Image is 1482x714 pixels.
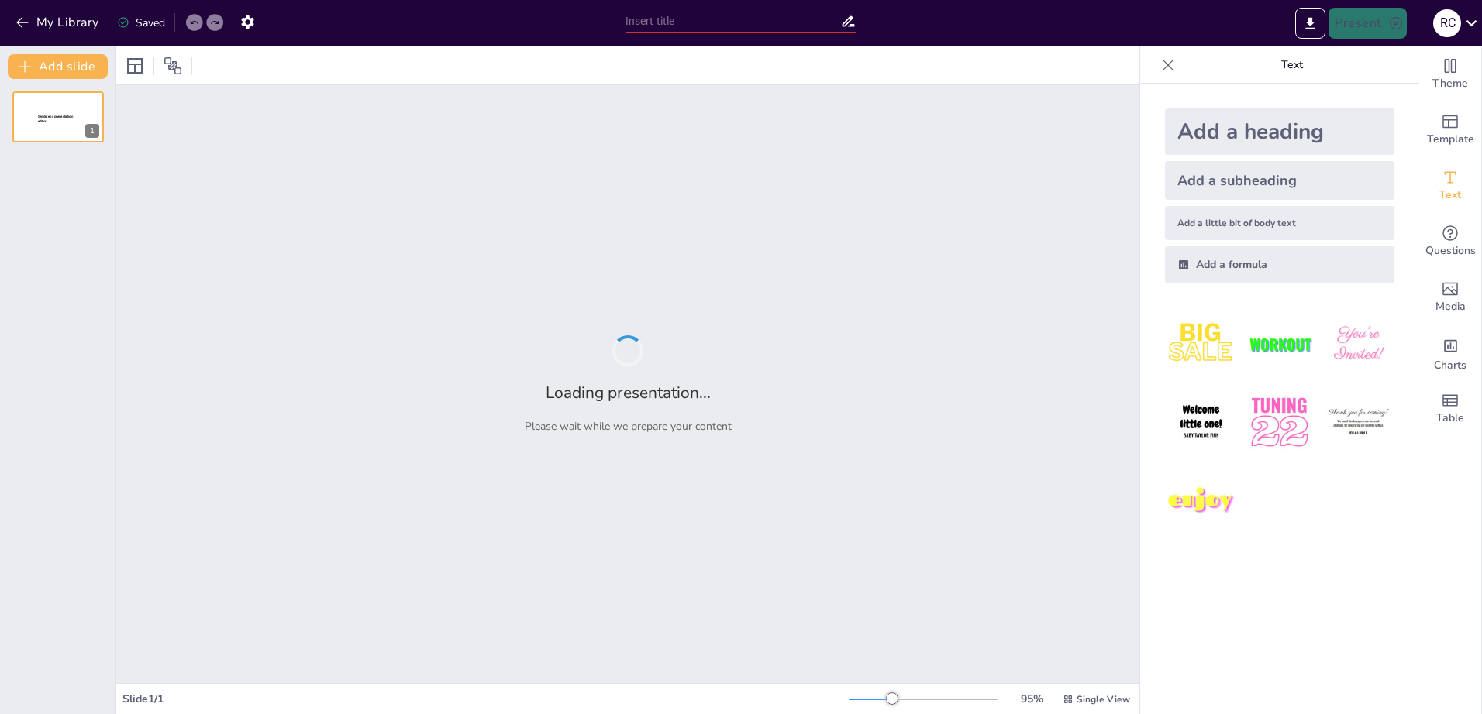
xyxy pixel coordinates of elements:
[1419,325,1481,381] div: Add charts and graphs
[117,15,165,30] div: Saved
[1180,46,1404,84] p: Text
[1419,158,1481,214] div: Add text boxes
[1322,308,1394,380] img: 3.jpeg
[626,10,841,33] input: Insert title
[1077,693,1130,705] span: Single View
[164,57,182,75] span: Position
[1243,308,1315,380] img: 2.jpeg
[1329,8,1406,39] button: Present
[1013,692,1050,706] div: 95 %
[1165,161,1394,200] div: Add a subheading
[12,91,104,142] div: 1
[1243,386,1315,458] img: 5.jpeg
[1165,308,1237,380] img: 1.jpeg
[1165,246,1394,283] div: Add a formula
[1295,8,1325,39] button: Export to PowerPoint
[1434,357,1466,374] span: Charts
[1165,386,1237,458] img: 4.jpeg
[12,10,105,35] button: My Library
[1433,8,1461,39] button: R C
[85,124,99,138] div: 1
[1432,75,1468,92] span: Theme
[122,692,849,706] div: Slide 1 / 1
[122,53,147,78] div: Layout
[1435,298,1466,315] span: Media
[1419,214,1481,269] div: Get real-time input from your audience
[1165,465,1237,537] img: 7.jpeg
[1433,9,1461,37] div: R C
[8,54,108,79] button: Add slide
[1419,381,1481,437] div: Add a table
[546,382,711,403] h2: Loading presentation...
[1419,102,1481,158] div: Add ready made slides
[1425,242,1476,259] span: Questions
[1419,46,1481,102] div: Change the overall theme
[1165,108,1394,155] div: Add a heading
[1439,187,1461,204] span: Text
[1436,410,1464,427] span: Table
[525,419,732,434] p: Please wait while we prepare your content
[1419,269,1481,325] div: Add images, graphics, shapes or video
[1427,131,1474,148] span: Template
[1322,386,1394,458] img: 6.jpeg
[38,115,73,123] span: Sendsteps presentation editor
[1165,206,1394,240] div: Add a little bit of body text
